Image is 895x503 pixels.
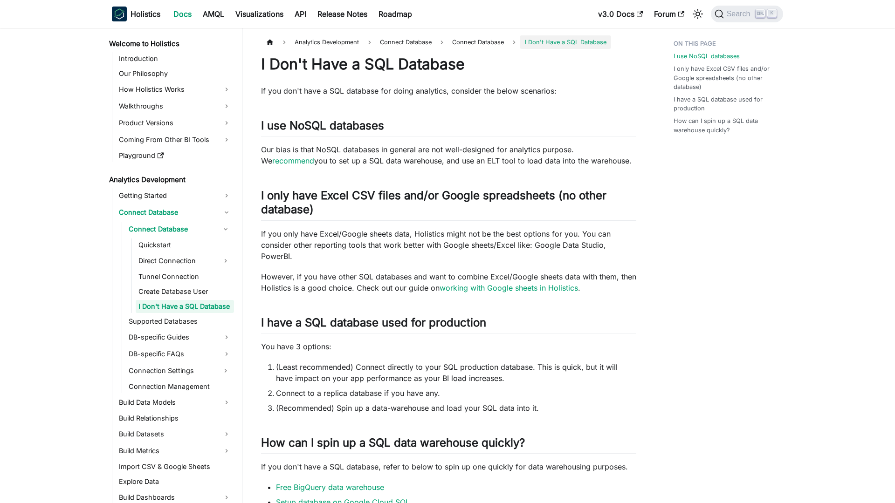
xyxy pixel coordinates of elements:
[312,7,373,21] a: Release Notes
[126,347,234,361] a: DB-specific FAQs
[261,55,636,74] h1: I Don't Have a SQL Database
[272,156,314,165] a: recommend
[116,460,234,473] a: Import CSV & Google Sheets
[116,188,234,203] a: Getting Started
[520,35,611,49] span: I Don't Have a SQL Database
[217,363,234,378] button: Expand sidebar category 'Connection Settings'
[261,119,636,136] h2: I use NoSQL databases
[373,7,418,21] a: Roadmap
[136,270,234,283] a: Tunnel Connection
[131,8,160,20] b: Holistics
[103,28,242,503] nav: Docs sidebar
[116,52,234,65] a: Introduction
[126,380,234,393] a: Connection Management
[592,7,648,21] a: v3.0 Docs
[126,222,217,237] a: Connect Database
[261,461,636,472] p: If you don't have a SQL database, refer to below to spin up one quickly for data warehousing purp...
[724,10,756,18] span: Search
[290,35,364,49] span: Analytics Development
[116,395,234,410] a: Build Data Models
[261,341,636,352] p: You have 3 options:
[136,253,217,268] a: Direct Connection
[261,35,279,49] a: Home page
[375,35,436,49] span: Connect Database
[116,82,234,97] a: How Holistics Works
[261,316,636,333] h2: I have a SQL database used for production
[261,228,636,262] p: If you only have Excel/Google sheets data, Holistics might not be the best options for you. You c...
[116,205,234,220] a: Connect Database
[116,132,234,147] a: Coming From Other BI Tools
[261,271,636,293] p: However, if you have other SQL databases and want to combine Excel/Google sheets data with them, ...
[690,7,705,21] button: Switch between dark and light mode (currently light mode)
[674,64,778,91] a: I only have Excel CSV files and/or Google spreadsheets (no other database)
[136,238,234,251] a: Quickstart
[276,387,636,399] li: Connect to a replica database if you have any.
[767,9,777,18] kbd: K
[106,173,234,186] a: Analytics Development
[452,39,504,46] span: Connect Database
[106,37,234,50] a: Welcome to Holistics
[230,7,289,21] a: Visualizations
[261,35,636,49] nav: Breadcrumbs
[126,363,217,378] a: Connection Settings
[261,189,636,220] h2: I only have Excel CSV files and/or Google spreadsheets (no other database)
[261,144,636,166] p: Our bias is that NoSQL databases in general are not well-designed for analytics purpose. We you t...
[126,330,234,345] a: DB-specific Guides
[447,35,509,49] a: Connect Database
[289,7,312,21] a: API
[116,67,234,80] a: Our Philosophy
[197,7,230,21] a: AMQL
[116,427,234,442] a: Build Datasets
[261,436,636,454] h2: How can I spin up a SQL data warehouse quickly?
[261,85,636,96] p: If you don't have a SQL database for doing analytics, consider the below scenarios:
[126,315,234,328] a: Supported Databases
[168,7,197,21] a: Docs
[116,99,234,114] a: Walkthroughs
[112,7,127,21] img: Holistics
[276,483,384,492] a: Free BigQuery data warehouse
[440,283,578,292] a: working with Google sheets in Holistics
[276,402,636,414] li: (Recommended) Spin up a data-warehouse and load your SQL data into it.
[217,222,234,237] button: Collapse sidebar category 'Connect Database'
[116,116,234,130] a: Product Versions
[136,300,234,313] a: I Don't Have a SQL Database
[116,149,234,162] a: Playground
[136,285,234,298] a: Create Database User
[112,7,160,21] a: HolisticsHolistics
[116,443,234,458] a: Build Metrics
[674,95,778,113] a: I have a SQL database used for production
[674,116,778,134] a: How can I spin up a SQL data warehouse quickly?
[711,6,783,22] button: Search (Ctrl+K)
[116,412,234,425] a: Build Relationships
[217,253,234,268] button: Expand sidebar category 'Direct Connection'
[648,7,690,21] a: Forum
[116,475,234,488] a: Explore Data
[276,361,636,384] li: (Least recommended) Connect directly to your SQL production database. This is quick, but it will ...
[674,52,740,61] a: I use NoSQL databases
